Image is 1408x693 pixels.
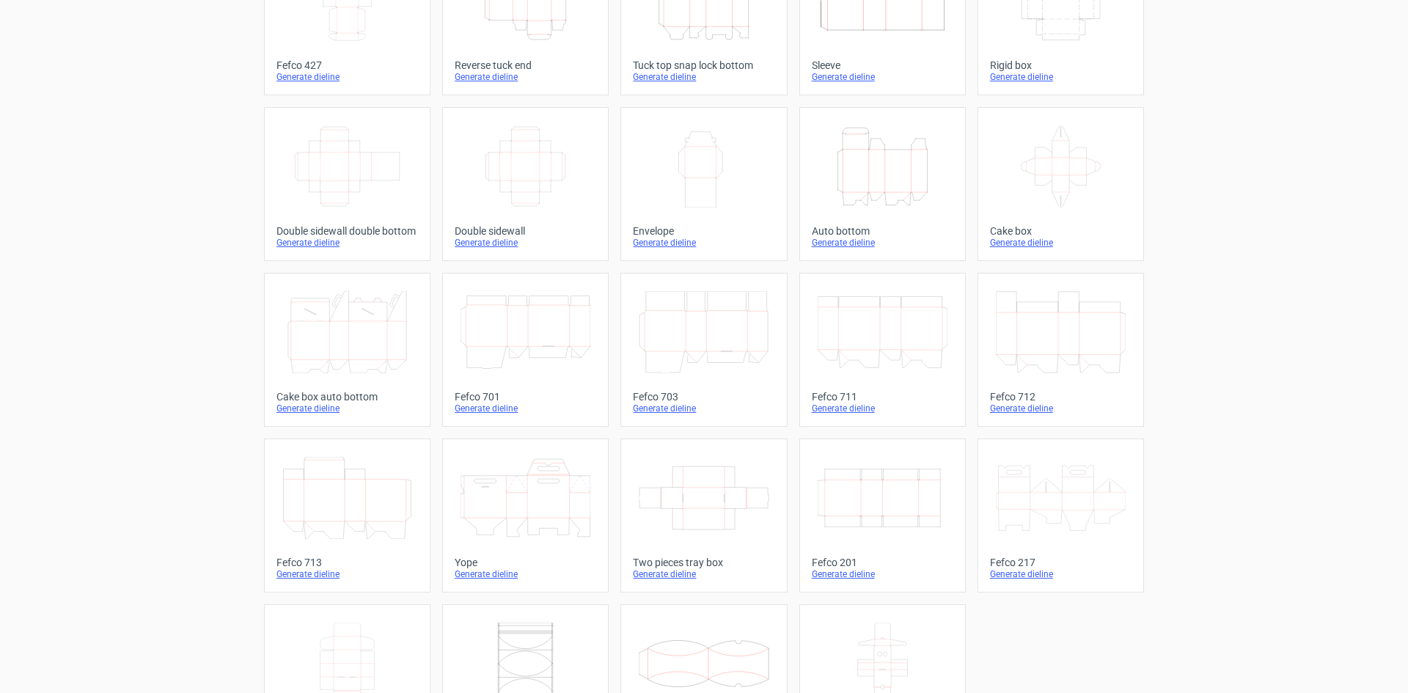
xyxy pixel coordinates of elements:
[264,273,430,427] a: Cake box auto bottomGenerate dieline
[620,107,787,261] a: EnvelopeGenerate dieline
[978,439,1144,593] a: Fefco 217Generate dieline
[633,403,774,414] div: Generate dieline
[812,225,953,237] div: Auto bottom
[276,237,418,249] div: Generate dieline
[455,403,596,414] div: Generate dieline
[990,557,1132,568] div: Fefco 217
[812,71,953,83] div: Generate dieline
[990,71,1132,83] div: Generate dieline
[990,225,1132,237] div: Cake box
[633,391,774,403] div: Fefco 703
[990,59,1132,71] div: Rigid box
[620,273,787,427] a: Fefco 703Generate dieline
[276,225,418,237] div: Double sidewall double bottom
[990,391,1132,403] div: Fefco 712
[264,107,430,261] a: Double sidewall double bottomGenerate dieline
[276,59,418,71] div: Fefco 427
[455,568,596,580] div: Generate dieline
[633,71,774,83] div: Generate dieline
[442,439,609,593] a: YopeGenerate dieline
[812,59,953,71] div: Sleeve
[455,225,596,237] div: Double sidewall
[812,557,953,568] div: Fefco 201
[455,391,596,403] div: Fefco 701
[442,273,609,427] a: Fefco 701Generate dieline
[264,439,430,593] a: Fefco 713Generate dieline
[276,391,418,403] div: Cake box auto bottom
[978,273,1144,427] a: Fefco 712Generate dieline
[633,59,774,71] div: Tuck top snap lock bottom
[978,107,1144,261] a: Cake boxGenerate dieline
[812,568,953,580] div: Generate dieline
[812,237,953,249] div: Generate dieline
[799,439,966,593] a: Fefco 201Generate dieline
[990,403,1132,414] div: Generate dieline
[455,71,596,83] div: Generate dieline
[799,273,966,427] a: Fefco 711Generate dieline
[633,568,774,580] div: Generate dieline
[799,107,966,261] a: Auto bottomGenerate dieline
[620,439,787,593] a: Two pieces tray boxGenerate dieline
[442,107,609,261] a: Double sidewallGenerate dieline
[633,557,774,568] div: Two pieces tray box
[990,237,1132,249] div: Generate dieline
[276,557,418,568] div: Fefco 713
[276,568,418,580] div: Generate dieline
[633,237,774,249] div: Generate dieline
[276,403,418,414] div: Generate dieline
[812,391,953,403] div: Fefco 711
[455,557,596,568] div: Yope
[990,568,1132,580] div: Generate dieline
[633,225,774,237] div: Envelope
[276,71,418,83] div: Generate dieline
[812,403,953,414] div: Generate dieline
[455,237,596,249] div: Generate dieline
[455,59,596,71] div: Reverse tuck end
